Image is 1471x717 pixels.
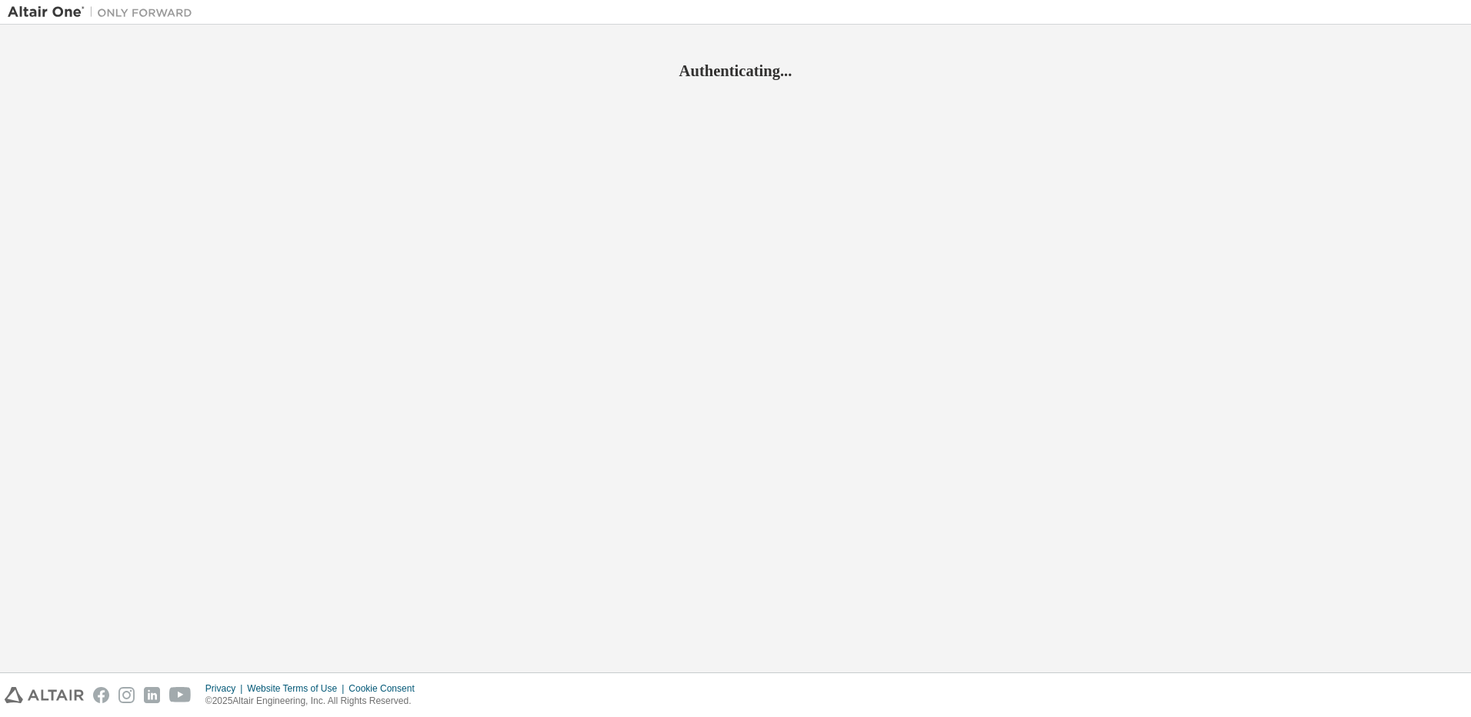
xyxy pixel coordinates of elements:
[118,687,135,703] img: instagram.svg
[5,687,84,703] img: altair_logo.svg
[205,682,247,695] div: Privacy
[93,687,109,703] img: facebook.svg
[205,695,424,708] p: © 2025 Altair Engineering, Inc. All Rights Reserved.
[247,682,349,695] div: Website Terms of Use
[349,682,423,695] div: Cookie Consent
[169,687,192,703] img: youtube.svg
[8,61,1463,81] h2: Authenticating...
[144,687,160,703] img: linkedin.svg
[8,5,200,20] img: Altair One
